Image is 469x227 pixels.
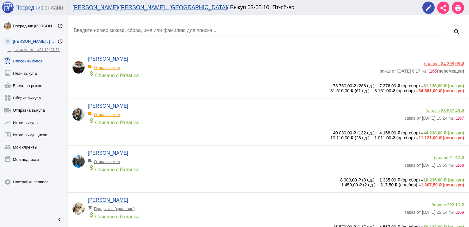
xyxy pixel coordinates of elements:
[447,202,464,207] span: 292,10 ₽
[4,82,11,89] mat-icon: shopping_basket
[2,1,14,13] img: apple-icon-60x60.png
[454,4,462,12] mat-icon: print
[440,4,447,12] mat-icon: share
[405,108,464,113] div: баланс:
[424,83,464,88] b: 81 136,00 ₽ (выкуп)
[119,4,227,10] a: [PERSON_NAME] . [GEOGRAPHIC_DATA]
[45,5,63,11] span: онлайн
[15,5,43,11] span: Посредник
[57,38,63,44] mat-icon: power_settings_new
[380,66,464,74] div: заказ от [DATE] 6:17 №:
[4,178,11,185] mat-icon: settings
[405,155,464,160] div: баланс:
[88,150,128,156] a: [PERSON_NAME]
[72,130,464,135] div: 40 080,00 ₽ (132 ед.) + 4 158,00 ₽ (оргсбор) =
[88,211,95,218] mat-icon: attach_money
[421,182,464,187] b: 1 667,50 ₽ (невыкуп)
[88,111,94,116] mat-icon: local_shipping
[419,88,464,93] b: 34 661,00 ₽ (невыкуп)
[7,48,60,52] a: подписка истекает24.10, 07:51
[4,106,11,114] mat-icon: local_shipping
[425,4,432,12] mat-icon: edit
[437,69,464,74] b: (перемещен)
[424,130,464,135] b: 44 238,00 ₽ (выкуп)
[4,143,11,151] mat-icon: group
[72,202,85,215] img: _20Z4Mz7bL_mjHcls1WGeyI0_fAfe5WRXnvaF8V8TjPSS2yzimTma9ATbedKm4CQPqyAXi7-PjwazuoQH1zep-yL.jpg
[88,109,138,117] div: Отправка мне
[88,164,95,171] mat-icon: attach_money
[88,117,401,125] div: Списано с баланса
[424,177,464,182] b: 10 235,00 ₽ (выкуп)
[405,202,464,207] div: баланс:
[405,207,464,215] div: заказ от [DATE] 22:14 №:
[4,22,11,30] img: klfIT1i2k3saJfNGA6XPqTU7p5ZjdXiiDsm8fFA7nihaIQp9Knjm0Fohy3f__4ywE27KCYV1LPWaOQBexqZpekWk.jpg
[4,156,11,163] mat-icon: receipt
[88,64,94,69] mat-icon: local_shipping
[88,70,377,78] div: Списано с баланса
[380,61,464,66] div: баланс:
[39,48,60,52] span: 24.10, 07:51
[449,155,464,160] span: 21,50 ₽
[72,177,464,182] div: 8 900,00 ₽ (8 ед.) + 1 335,00 ₽ (оргсбор) =
[74,28,444,33] input: Введите номер заказа, сбора, имя или фамилию для поиска...
[88,56,128,62] a: [PERSON_NAME]
[4,94,11,102] mat-icon: widgets
[72,83,464,88] div: 73 760,00 ₽ (286 ед.) + 7 376,00 ₽ (оргсбор) =
[453,28,460,36] mat-icon: search
[88,203,138,211] div: Предзаказ (хранение)
[72,4,416,11] div: / / Выкуп 03-05.10. Пт-сб-вс
[4,70,11,77] mat-icon: list_alt
[88,103,128,109] a: [PERSON_NAME]
[88,117,95,124] mat-icon: attach_money
[72,88,464,93] div: 31 510,00 ₽ (61 ед.) + 3 151,00 ₽ (оргсбор) =
[72,61,85,74] img: vd2iKW0PW-FsqLi4RmhEwsCg2KrKpVNwsQFjmPRsT4HaO-m7wc8r3lMq2bEv28q2mqI8OJVjWDK1XKAm0SGrcN3D.jpg
[13,24,57,28] div: Посредник [PERSON_NAME] [PERSON_NAME]
[419,135,464,140] b: 11 121,00 ₽ (невыкуп)
[13,39,57,44] div: [PERSON_NAME] . [GEOGRAPHIC_DATA]
[72,4,118,10] a: [PERSON_NAME]
[88,70,95,77] mat-icon: attach_money
[405,160,464,168] div: заказ от [DATE] 19:59 №:
[441,108,464,113] span: 88 587,49 ₽
[454,210,464,215] span: К169
[4,57,11,65] mat-icon: add_shopping_cart
[88,205,94,210] mat-icon: shopping_cart
[88,156,138,164] div: Отправка мне
[4,38,11,45] img: community_200.png
[4,131,11,138] mat-icon: local_atm
[88,197,128,203] a: [PERSON_NAME]
[88,62,138,70] div: Отправка мне
[440,61,464,66] span: -34 208,08 ₽
[56,216,63,223] mat-icon: chevron_left
[88,211,401,220] div: Списано с баланса
[72,108,85,121] img: -b3CGEZm7JiWNz4MSe0vK8oszDDqK_yjx-I-Zpe58LR35vGIgXxFA2JGcGbEMVaWNP5BujAwwLFBmyesmt8751GY.jpg
[72,155,85,168] img: YV7H7BcZRG1VT6WOa98Raj_l4iNv0isz3E1mt2TfuFZBzpPiMwqlQUCSKvQj5Pyya6uA4U-VAZzfiOpgD-JFQrq3.jpg
[88,164,401,173] div: Списано с баланса
[88,158,94,163] mat-icon: local_shipping
[454,116,464,121] span: К167
[72,182,464,187] div: 1 450,00 ₽ (2 ед.) + 217,50 ₽ (оргсбор) =
[4,119,11,126] mat-icon: show_chart
[405,113,464,121] div: заказ от [DATE] 19:24 №:
[57,23,63,29] mat-icon: power_settings_new
[72,135,464,140] div: 10 110,00 ₽ (28 ед.) + 1 011,00 ₽ (оргсбор) =
[428,69,437,74] span: К165
[454,163,464,168] span: К168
